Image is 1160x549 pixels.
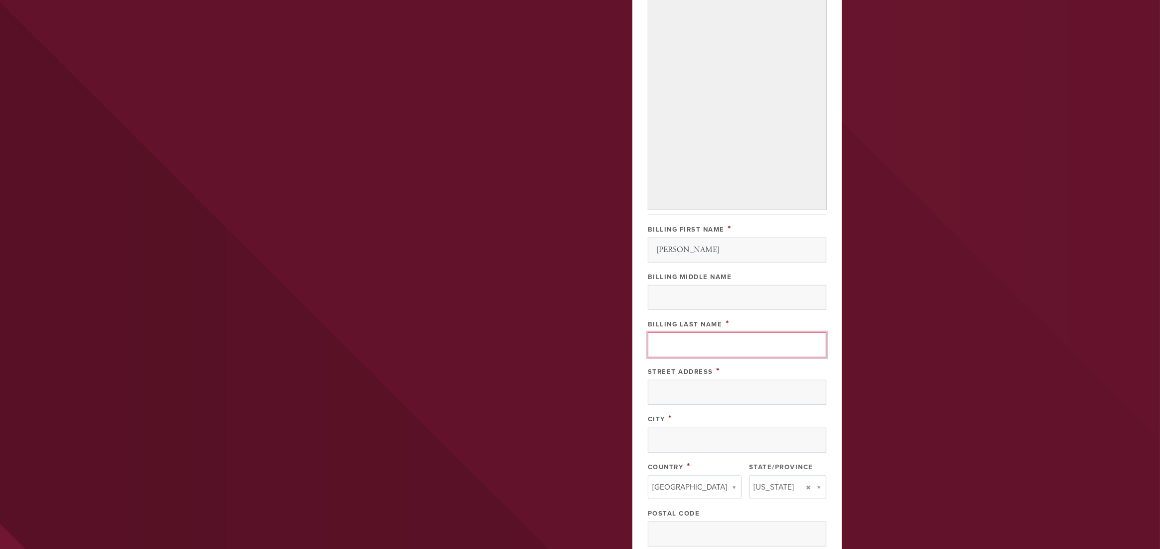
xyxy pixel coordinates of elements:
[754,481,794,494] span: [US_STATE]
[648,415,665,423] label: City
[648,226,725,234] label: Billing First Name
[648,475,742,499] a: [GEOGRAPHIC_DATA]
[648,463,684,471] label: Country
[648,273,732,281] label: Billing Middle Name
[648,320,723,328] label: Billing Last Name
[648,510,700,518] label: Postal Code
[652,481,727,494] span: [GEOGRAPHIC_DATA]
[749,463,813,471] label: State/Province
[717,365,721,376] span: This field is required.
[669,413,673,424] span: This field is required.
[687,461,691,472] span: This field is required.
[726,318,730,329] span: This field is required.
[749,475,826,499] a: [US_STATE]
[728,223,732,234] span: This field is required.
[648,368,713,376] label: Street Address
